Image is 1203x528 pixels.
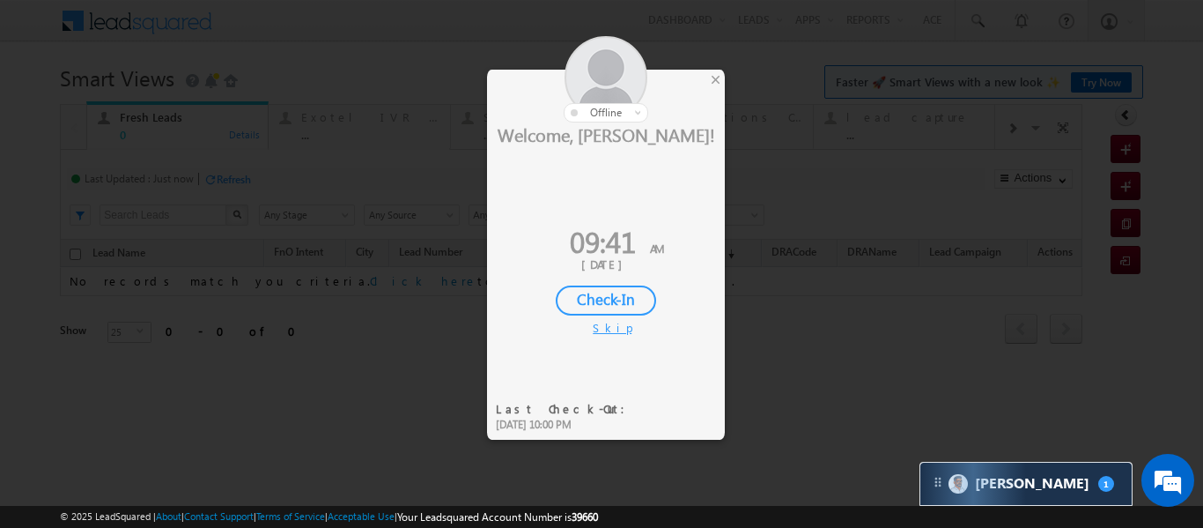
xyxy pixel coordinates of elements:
a: About [156,510,181,522]
a: Terms of Service [256,510,325,522]
div: Last Check-Out: [496,401,636,417]
div: [DATE] 10:00 PM [496,417,636,433]
div: carter-dragCarter[PERSON_NAME]1 [919,462,1133,506]
span: offline [590,106,622,119]
span: 1 [1098,476,1114,492]
div: Welcome, [PERSON_NAME]! [487,123,725,145]
img: carter-drag [931,475,945,489]
div: × [706,70,725,89]
span: 39660 [572,510,598,524]
span: © 2025 LeadSquared | | | | | [60,509,598,525]
span: Your Leadsquared Account Number is [397,510,598,524]
span: 09:41 [570,221,636,261]
span: AM [650,241,664,256]
a: Contact Support [184,510,254,522]
div: Skip [593,320,619,336]
div: Check-In [556,286,656,316]
div: [DATE] [500,257,712,272]
a: Acceptable Use [328,510,395,522]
